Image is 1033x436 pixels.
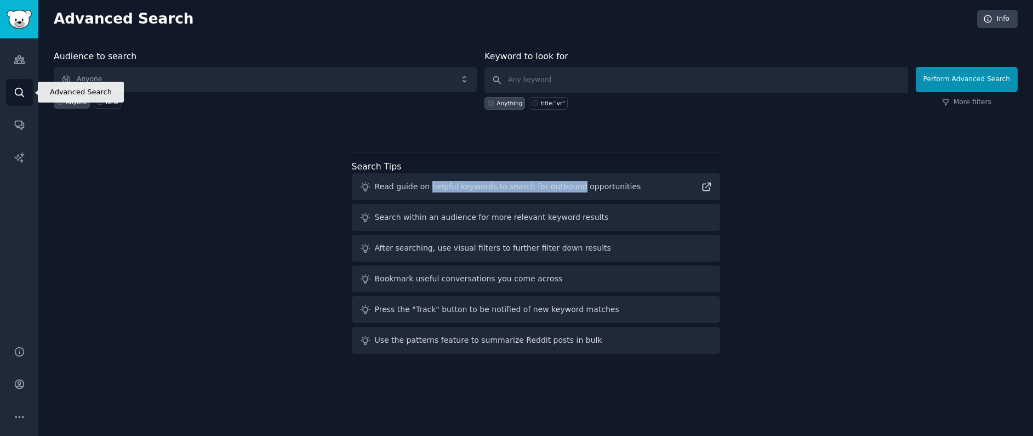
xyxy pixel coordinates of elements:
input: Any keyword [484,67,908,93]
h2: Advanced Search [54,10,971,28]
div: Read guide on helpful keywords to search for outbound opportunities [375,181,641,192]
a: Info [977,10,1018,29]
div: New [106,98,118,106]
a: New [94,96,121,109]
div: Use the patterns feature to summarize Reddit posts in bulk [375,335,602,346]
div: Press the "Track" button to be notified of new keyword matches [375,304,619,315]
div: Bookmark useful conversations you come across [375,273,563,285]
label: Keyword to look for [484,51,568,61]
button: Perform Advanced Search [916,67,1018,92]
div: Search within an audience for more relevant keyword results [375,212,609,223]
div: Anything [496,99,522,107]
img: GummySearch logo [7,10,32,29]
label: Audience to search [54,51,136,61]
a: More filters [942,98,991,107]
div: Anyone [66,98,88,106]
div: After searching, use visual filters to further filter down results [375,242,611,254]
button: Anyone [54,67,477,92]
label: Search Tips [352,161,402,172]
div: title:"vr" [541,99,565,107]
